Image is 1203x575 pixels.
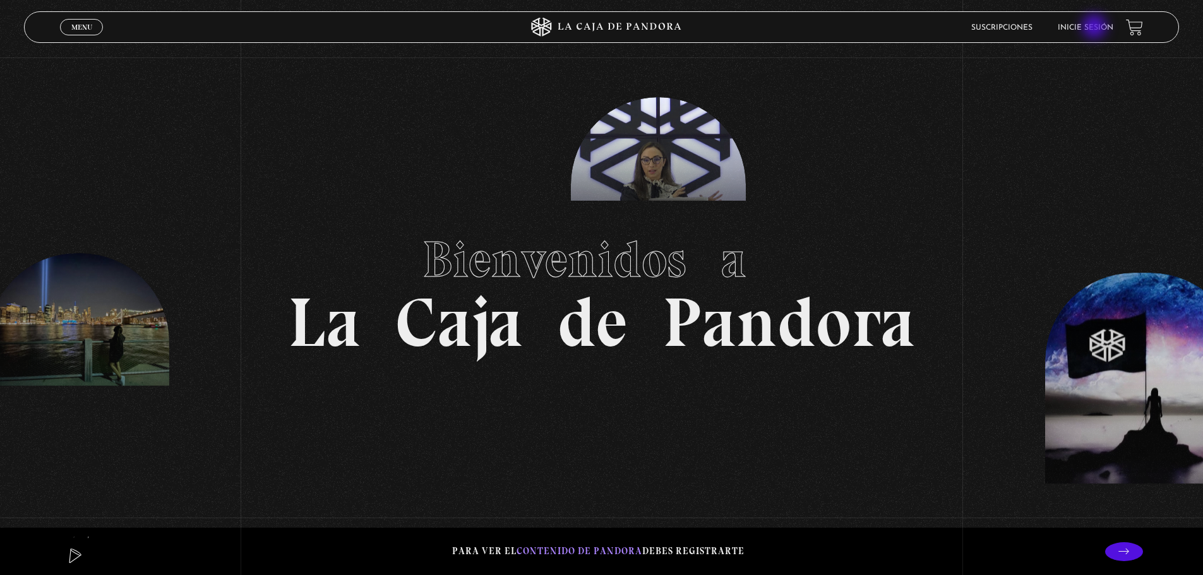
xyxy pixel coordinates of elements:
span: Cerrar [67,34,97,43]
span: Menu [71,23,92,31]
a: Suscripciones [971,24,1032,32]
span: Bienvenidos a [422,229,781,290]
a: Inicie sesión [1058,24,1113,32]
a: View your shopping cart [1126,19,1143,36]
span: contenido de Pandora [517,545,642,557]
h1: La Caja de Pandora [288,218,915,357]
p: Para ver el debes registrarte [452,543,745,560]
